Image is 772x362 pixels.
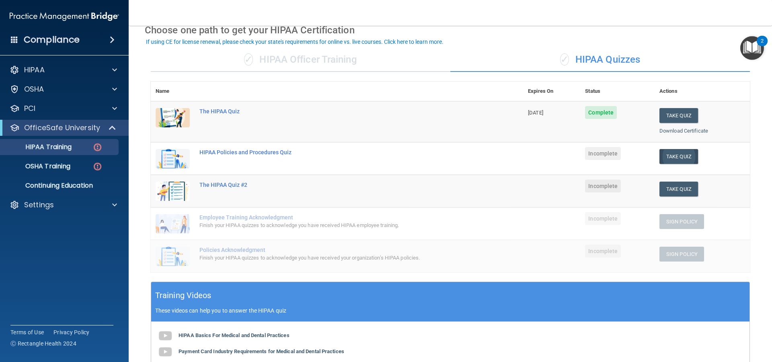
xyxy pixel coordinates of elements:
[585,212,621,225] span: Incomplete
[5,182,115,190] p: Continuing Education
[585,147,621,160] span: Incomplete
[560,53,569,65] span: ✓
[10,8,119,25] img: PMB logo
[655,82,750,101] th: Actions
[151,48,450,72] div: HIPAA Officer Training
[145,38,445,46] button: If using CE for license renewal, please check your state's requirements for online vs. live cours...
[10,328,44,336] a: Terms of Use
[24,104,35,113] p: PCI
[155,288,211,303] h5: Training Videos
[659,214,704,229] button: Sign Policy
[92,142,103,152] img: danger-circle.6113f641.png
[10,340,76,348] span: Ⓒ Rectangle Health 2024
[199,253,483,263] div: Finish your HIPAA quizzes to acknowledge you have received your organization’s HIPAA policies.
[24,123,100,133] p: OfficeSafe University
[585,180,621,192] span: Incomplete
[659,247,704,262] button: Sign Policy
[157,344,173,360] img: gray_youtube_icon.38fcd6cc.png
[633,305,762,337] iframe: Drift Widget Chat Controller
[145,18,756,42] div: Choose one path to get your HIPAA Certification
[24,84,44,94] p: OSHA
[157,328,173,344] img: gray_youtube_icon.38fcd6cc.png
[244,53,253,65] span: ✓
[146,39,443,45] div: If using CE for license renewal, please check your state's requirements for online vs. live cours...
[179,332,289,338] b: HIPAA Basics For Medical and Dental Practices
[199,182,483,188] div: The HIPAA Quiz #2
[10,200,117,210] a: Settings
[24,200,54,210] p: Settings
[659,182,698,196] button: Take Quiz
[761,41,764,51] div: 2
[151,82,195,101] th: Name
[10,104,117,113] a: PCI
[528,110,543,116] span: [DATE]
[155,307,745,314] p: These videos can help you to answer the HIPAA quiz
[199,221,483,230] div: Finish your HIPAA quizzes to acknowledge you have received HIPAA employee training.
[92,162,103,172] img: danger-circle.6113f641.png
[199,149,483,155] div: HIPAA Policies and Procedures Quiz
[24,65,45,75] p: HIPAA
[659,108,698,123] button: Take Quiz
[659,149,698,164] button: Take Quiz
[580,82,655,101] th: Status
[450,48,750,72] div: HIPAA Quizzes
[10,65,117,75] a: HIPAA
[740,36,764,60] button: Open Resource Center, 2 new notifications
[10,123,117,133] a: OfficeSafe University
[659,128,708,134] a: Download Certificate
[179,348,344,354] b: Payment Card Industry Requirements for Medical and Dental Practices
[523,82,580,101] th: Expires On
[199,108,483,115] div: The HIPAA Quiz
[24,34,80,45] h4: Compliance
[5,143,72,151] p: HIPAA Training
[53,328,90,336] a: Privacy Policy
[199,247,483,253] div: Policies Acknowledgment
[585,106,617,119] span: Complete
[585,245,621,258] span: Incomplete
[10,84,117,94] a: OSHA
[5,162,70,170] p: OSHA Training
[199,214,483,221] div: Employee Training Acknowledgment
